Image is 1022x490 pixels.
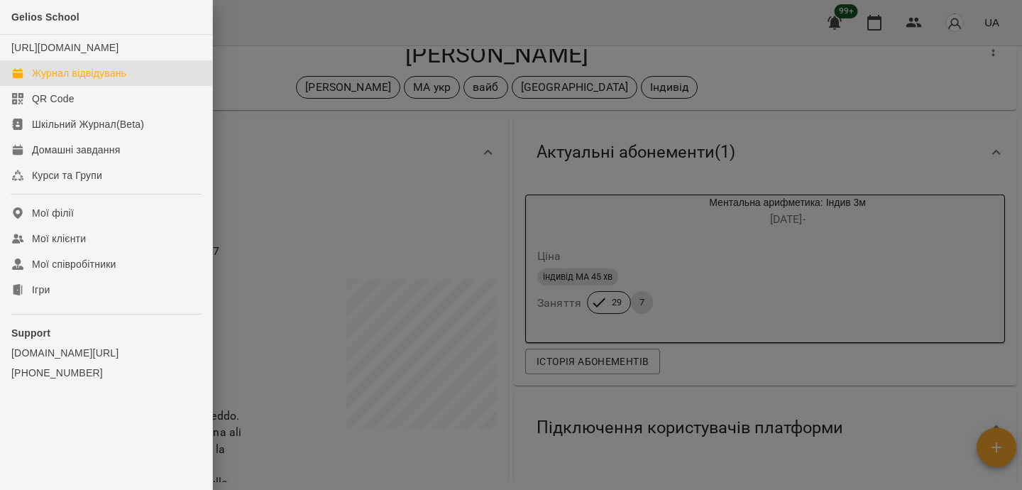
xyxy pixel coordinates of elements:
div: Домашні завдання [32,143,120,157]
div: Мої клієнти [32,232,86,246]
div: Мої співробітники [32,257,116,271]
a: [DOMAIN_NAME][URL] [11,346,201,360]
a: [URL][DOMAIN_NAME] [11,42,119,53]
div: QR Code [32,92,75,106]
div: Ігри [32,283,50,297]
div: Мої філії [32,206,74,220]
p: Support [11,326,201,340]
a: [PHONE_NUMBER] [11,366,201,380]
div: Курси та Групи [32,168,102,183]
div: Шкільний Журнал(Beta) [32,117,144,131]
span: Gelios School [11,11,79,23]
div: Журнал відвідувань [32,66,126,80]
